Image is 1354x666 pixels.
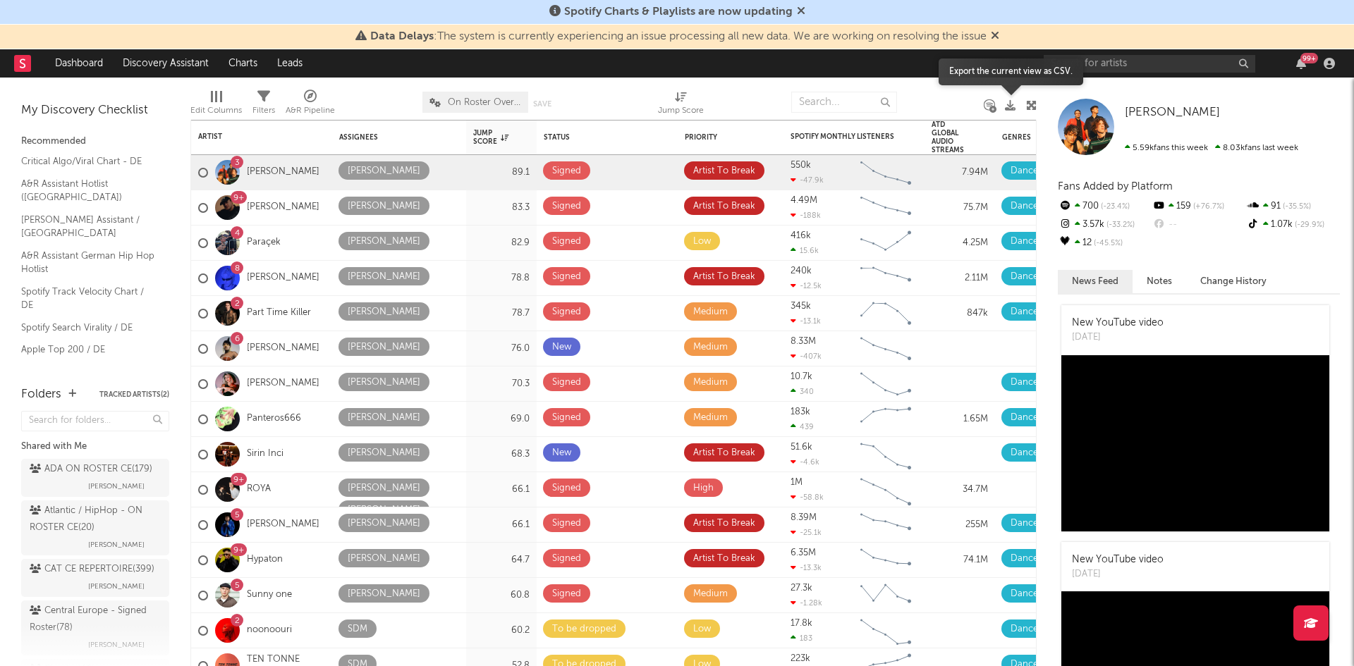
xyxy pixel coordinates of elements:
[854,190,917,226] svg: Chart title
[1011,586,1038,603] div: Dance
[791,231,811,240] div: 416k
[791,493,824,502] div: -58.8k
[99,391,169,398] button: Tracked Artists(2)
[88,536,145,553] span: [PERSON_NAME]
[791,161,811,170] div: 550k
[1011,163,1038,180] div: Dance
[247,237,281,249] a: Paraçek
[552,445,571,462] div: New
[1011,304,1038,321] div: Dance
[991,31,999,42] span: Dismiss
[1011,374,1038,391] div: Dance
[45,49,113,78] a: Dashboard
[1152,216,1245,234] div: --
[348,339,420,356] div: [PERSON_NAME]
[854,226,917,261] svg: Chart title
[247,166,319,178] a: [PERSON_NAME]
[854,472,917,507] svg: Chart title
[473,552,530,569] div: 64.7
[348,550,420,567] div: [PERSON_NAME]
[1186,270,1281,293] button: Change History
[693,480,714,497] div: High
[473,411,530,428] div: 69.0
[854,543,917,578] svg: Chart title
[854,296,917,331] svg: Chart title
[1152,197,1245,216] div: 159
[247,202,319,214] a: [PERSON_NAME]
[552,515,581,532] div: Signed
[1125,144,1208,152] span: 5.59k fans this week
[348,163,420,180] div: [PERSON_NAME]
[693,233,711,250] div: Low
[854,613,917,648] svg: Chart title
[473,235,530,252] div: 82.9
[247,589,292,601] a: Sunny one
[552,269,581,285] div: Signed
[473,340,530,357] div: 76.0
[1011,445,1038,462] div: Dance
[247,519,319,531] a: [PERSON_NAME]
[1058,181,1173,192] span: Fans Added by Platform
[552,586,581,603] div: Signed
[21,500,169,555] a: Atlantic / HipHop - ON ROSTER CE(20)[PERSON_NAME]
[348,586,420,603] div: [PERSON_NAME]
[791,443,812,452] div: 51.6k
[552,480,581,497] div: Signed
[791,584,812,593] div: 27.3k
[854,437,917,472] svg: Chart title
[791,266,812,276] div: 240k
[854,402,917,437] svg: Chart title
[113,49,219,78] a: Discovery Assistant
[473,622,530,639] div: 60.2
[473,587,530,604] div: 60.8
[791,372,812,381] div: 10.7k
[791,92,897,113] input: Search...
[791,407,810,417] div: 183k
[473,164,530,181] div: 89.1
[791,387,814,396] div: 340
[1092,240,1123,247] span: -45.5 %
[854,507,917,543] svg: Chart title
[685,133,741,142] div: Priority
[693,550,755,567] div: Artist To Break
[1099,203,1130,211] span: -23.4 %
[693,269,755,285] div: Artist To Break
[693,621,711,638] div: Low
[1058,197,1152,216] div: 700
[791,281,822,290] div: -12.5k
[21,212,155,241] a: [PERSON_NAME] Assistant / [GEOGRAPHIC_DATA]
[791,196,817,205] div: 4.49M
[1044,55,1255,73] input: Search for artists
[252,102,275,119] div: Filters
[791,316,821,326] div: -13.1k
[552,621,616,638] div: To be dropped
[348,515,420,532] div: [PERSON_NAME]
[693,409,728,426] div: Medium
[693,163,755,180] div: Artist To Break
[791,352,822,361] div: -407k
[791,337,816,346] div: 8.33M
[21,284,155,313] a: Spotify Track Velocity Chart / DE
[791,478,803,487] div: 1M
[21,411,169,431] input: Search for folders...
[1011,550,1038,567] div: Dance
[21,102,169,119] div: My Discovery Checklist
[791,528,822,537] div: -25.1k
[473,305,530,322] div: 78.7
[219,49,267,78] a: Charts
[21,559,169,597] a: CAT CE REPERTOIRE(399)[PERSON_NAME]
[247,272,319,284] a: [PERSON_NAME]
[198,132,304,141] div: Artist
[693,445,755,462] div: Artist To Break
[1246,197,1340,216] div: 91
[932,517,988,534] div: 255M
[564,6,793,18] span: Spotify Charts & Playlists are now updating
[552,550,581,567] div: Signed
[932,199,988,216] div: 75.7M
[693,339,728,356] div: Medium
[791,246,819,255] div: 15.6k
[932,270,988,287] div: 2.11M
[473,129,508,146] div: Jump Score
[1011,198,1038,215] div: Dance
[693,586,728,603] div: Medium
